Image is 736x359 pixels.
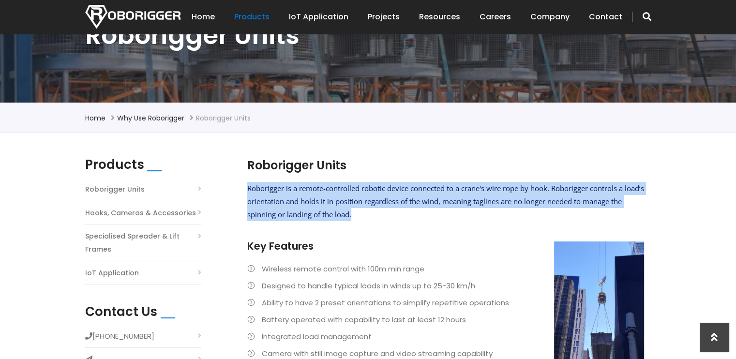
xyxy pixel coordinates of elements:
a: Company [530,2,570,32]
li: Designed to handle typical loads in winds up to 25-30 km/h [247,279,644,292]
span: Roborigger is a remote-controlled robotic device connected to a crane's wire rope by hook. Robori... [247,183,644,219]
li: Wireless remote control with 100m min range [247,262,644,275]
a: IoT Application [289,2,348,32]
a: Contact [589,2,622,32]
a: Products [234,2,270,32]
a: Home [192,2,215,32]
li: [PHONE_NUMBER] [85,329,201,348]
li: Ability to have 2 preset orientations to simplify repetitive operations [247,296,644,309]
a: Home [85,113,105,123]
a: Why use Roborigger [117,113,184,123]
a: Hooks, Cameras & Accessories [85,207,196,220]
li: Battery operated with capability to last at least 12 hours [247,313,644,326]
img: Nortech [85,5,180,29]
h2: Roborigger Units [247,157,644,174]
h3: Key Features [247,239,644,253]
a: Specialised Spreader & Lift Frames [85,230,201,256]
li: Roborigger Units [196,112,251,124]
h2: Products [85,157,144,172]
li: Integrated load management [247,330,644,343]
h2: Contact Us [85,304,157,319]
a: IoT Application [85,267,139,280]
a: Projects [368,2,400,32]
h1: Roborigger Units [85,19,651,52]
a: Roborigger Units [85,183,145,196]
a: Careers [480,2,511,32]
a: Resources [419,2,460,32]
